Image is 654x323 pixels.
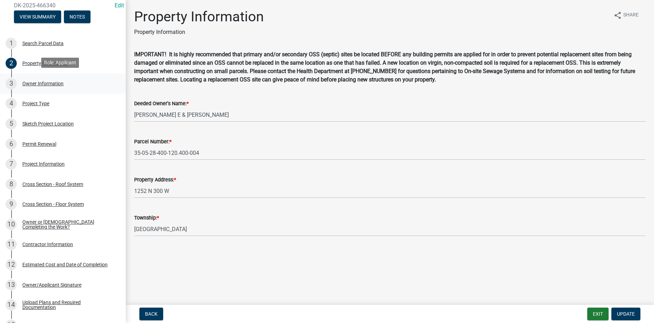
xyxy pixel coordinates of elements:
[6,158,17,170] div: 7
[6,98,17,109] div: 4
[613,11,622,20] i: share
[6,179,17,190] div: 8
[6,78,17,89] div: 3
[22,262,108,267] div: Estimated Cost and Date of Completion
[22,282,81,287] div: Owner/Applicant Signature
[22,101,49,106] div: Project Type
[22,202,84,207] div: Cross Section - Floor System
[64,14,90,20] wm-modal-confirm: Notes
[14,10,61,23] button: View Summary
[6,219,17,230] div: 10
[134,101,189,106] label: Deeded Owner's Name:
[14,2,112,9] span: DK-2025-466340
[6,299,17,310] div: 14
[22,142,56,146] div: Permit Renewal
[6,239,17,250] div: 11
[134,178,176,182] label: Property Address:
[6,118,17,129] div: 5
[115,2,124,9] wm-modal-confirm: Edit Application Number
[617,311,635,317] span: Update
[22,81,64,86] div: Owner Information
[22,300,115,310] div: Upload Plans and Required Documentation
[134,216,159,221] label: Township:
[22,41,64,46] div: Search Parcel Data
[587,308,609,320] button: Exit
[6,259,17,270] div: 12
[134,28,264,36] p: Property Information
[134,139,172,144] label: Parcel Number:
[611,308,640,320] button: Update
[22,121,74,126] div: Sketch Project Location
[22,220,115,229] div: Owner or [DEMOGRAPHIC_DATA] Completing the Work?
[64,10,90,23] button: Notes
[22,61,68,66] div: Property Information
[623,11,639,20] span: Share
[134,8,264,25] h1: Property Information
[134,51,635,83] strong: IMPORTANT! It is highly recommended that primary and/or secondary OSS (septic) sites be located B...
[139,308,163,320] button: Back
[145,311,158,317] span: Back
[22,242,73,247] div: Contractor Information
[115,2,124,9] a: Edit
[6,138,17,150] div: 6
[6,279,17,290] div: 13
[22,161,65,166] div: Project Information
[6,199,17,210] div: 9
[6,58,17,69] div: 2
[22,182,83,187] div: Cross Section - Roof System
[41,58,79,68] div: Role: Applicant
[14,14,61,20] wm-modal-confirm: Summary
[6,38,17,49] div: 1
[608,8,644,22] button: shareShare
